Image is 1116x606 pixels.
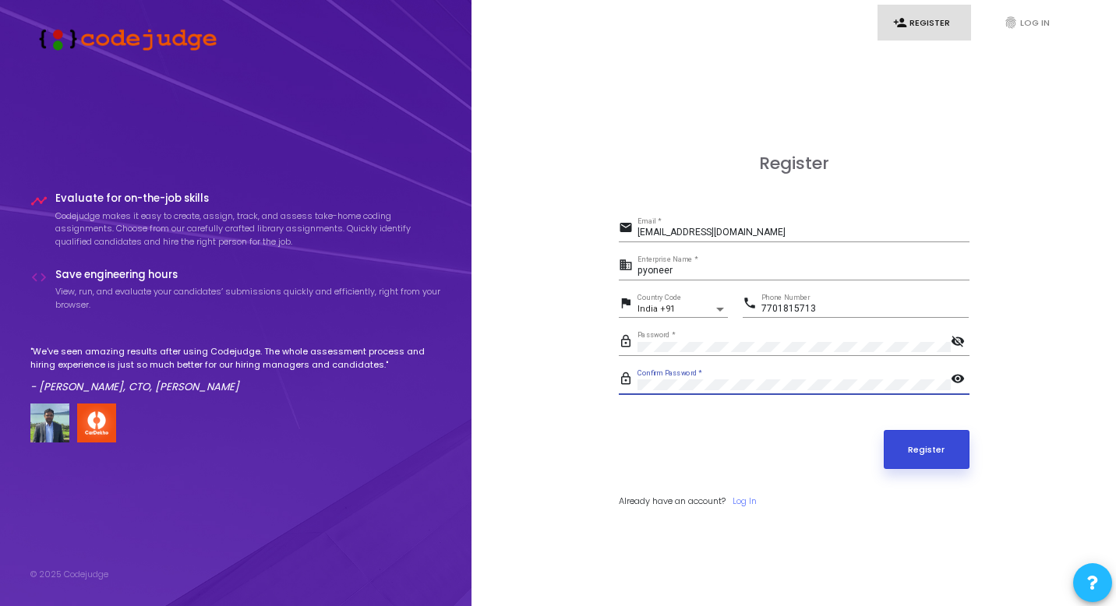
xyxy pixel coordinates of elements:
[55,210,442,248] p: Codejudge makes it easy to create, assign, track, and assess take-home coding assignments. Choose...
[637,266,969,277] input: Enterprise Name
[30,192,48,210] i: timeline
[619,153,969,174] h3: Register
[884,430,969,469] button: Register
[637,227,969,238] input: Email
[30,269,48,286] i: code
[619,495,726,507] span: Already have an account?
[619,371,637,389] mat-icon: lock_outline
[619,295,637,314] mat-icon: flag
[77,403,116,442] img: company-logo
[55,285,442,311] p: View, run, and evaluate your candidates’ submissions quickly and efficiently, right from your bro...
[761,304,969,315] input: Phone Number
[30,403,69,442] img: user image
[30,568,108,581] div: © 2025 Codejudge
[30,345,442,371] p: "We've seen amazing results after using Codejudge. The whole assessment process and hiring experi...
[951,333,969,352] mat-icon: visibility_off
[893,16,907,30] i: person_add
[743,295,761,314] mat-icon: phone
[619,257,637,276] mat-icon: business
[619,220,637,238] mat-icon: email
[951,371,969,389] mat-icon: visibility
[30,379,239,394] em: - [PERSON_NAME], CTO, [PERSON_NAME]
[988,5,1082,41] a: fingerprintLog In
[733,495,757,508] a: Log In
[55,192,442,205] h4: Evaluate for on-the-job skills
[1004,16,1018,30] i: fingerprint
[55,269,442,281] h4: Save engineering hours
[878,5,971,41] a: person_addRegister
[637,304,675,314] span: India +91
[619,333,637,352] mat-icon: lock_outline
